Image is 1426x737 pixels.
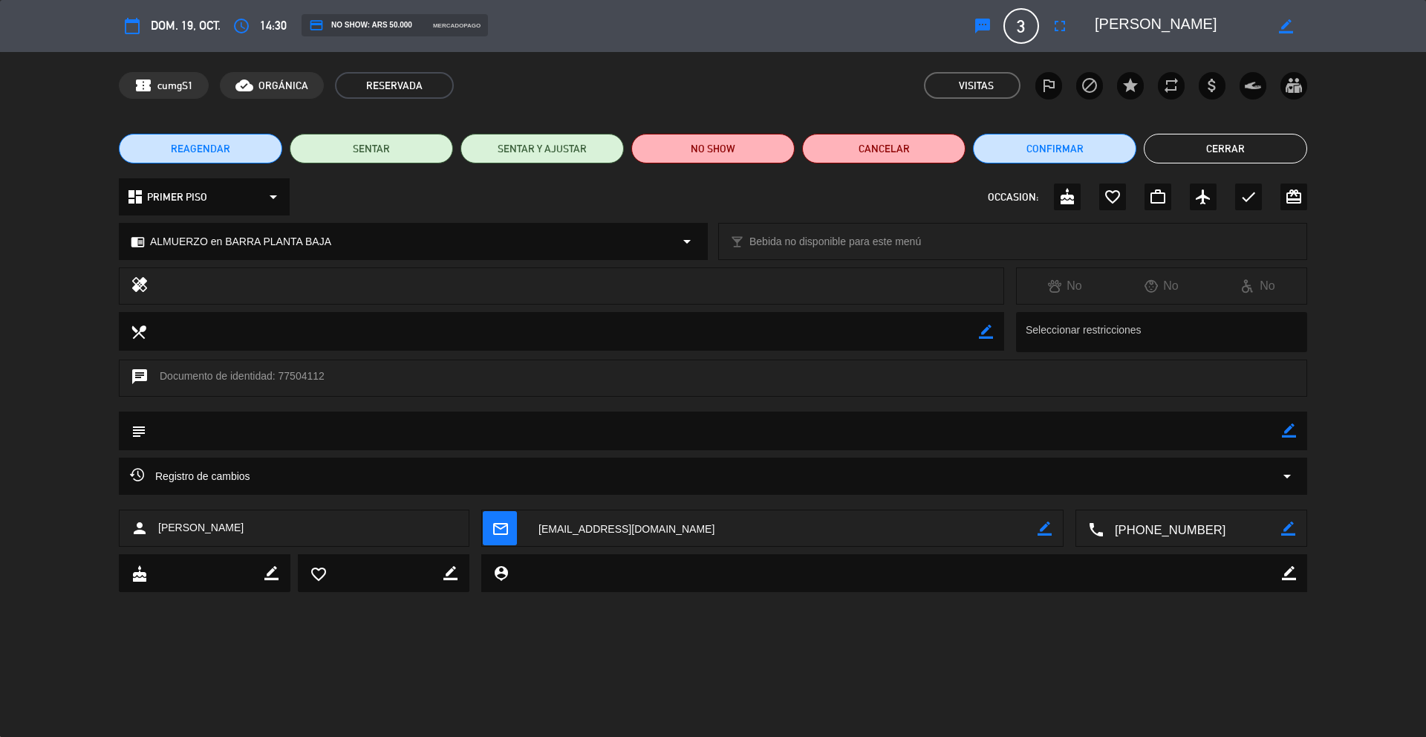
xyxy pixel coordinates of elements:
[1162,77,1180,94] i: repeat
[228,13,255,39] button: access_time
[1203,77,1221,94] i: attach_money
[1282,423,1296,438] i: border_color
[131,235,145,249] i: chrome_reader_mode
[802,134,966,163] button: Cancelar
[1144,134,1307,163] button: Cerrar
[119,134,282,163] button: REAGENDAR
[1282,566,1296,580] i: border_color
[969,13,996,39] button: sms
[130,423,146,439] i: subject
[1081,77,1098,94] i: block
[264,566,279,580] i: border_color
[1038,522,1052,536] i: border_color
[131,565,147,582] i: cake
[1113,276,1210,296] div: No
[973,134,1136,163] button: Confirmar
[119,13,146,39] button: calendar_today
[235,77,253,94] i: cloud_done
[264,188,282,206] i: arrow_drop_down
[631,134,795,163] button: NO SHOW
[258,77,308,94] span: ORGÁNICA
[1210,276,1306,296] div: No
[492,565,509,581] i: person_pin
[979,325,993,339] i: border_color
[335,72,454,99] span: RESERVADA
[959,77,994,94] em: Visitas
[492,520,508,536] i: mail_outline
[147,189,207,206] span: PRIMER PISO
[131,276,149,296] i: healing
[126,188,144,206] i: dashboard
[1121,77,1139,94] i: star
[730,235,744,249] i: local_bar
[678,233,696,250] i: arrow_drop_down
[157,77,193,94] span: cumgS1
[974,17,992,35] i: sms
[310,565,326,582] i: favorite_border
[1046,13,1073,39] button: fullscreen
[1017,276,1113,296] div: No
[131,368,149,389] i: chat
[150,233,331,250] span: ALMUERZO en BARRA PLANTA BAJA
[309,18,412,33] span: NO SHOW: ARS 50.000
[1040,77,1058,94] i: outlined_flag
[988,189,1038,206] span: OCCASION:
[123,17,141,35] i: calendar_today
[1087,521,1104,537] i: local_phone
[158,519,244,536] span: [PERSON_NAME]
[443,566,458,580] i: border_color
[1278,467,1296,485] i: arrow_drop_down
[232,17,250,35] i: access_time
[151,16,221,36] span: dom. 19, oct.
[1149,188,1167,206] i: work_outline
[1194,188,1212,206] i: airplanemode_active
[309,18,324,33] i: credit_card
[119,360,1307,397] div: Documento de identidad: 77504112
[460,134,624,163] button: SENTAR Y AJUSTAR
[1051,17,1069,35] i: fullscreen
[1104,188,1121,206] i: favorite_border
[1058,188,1076,206] i: cake
[134,77,152,94] span: confirmation_number
[130,323,146,340] i: local_dining
[433,21,481,30] span: mercadopago
[260,16,287,36] span: 14:30
[131,519,149,537] i: person
[1003,8,1039,44] span: 3
[1279,19,1293,33] i: border_color
[130,467,250,485] span: Registro de cambios
[1240,188,1257,206] i: check
[1281,522,1295,536] i: border_color
[290,134,453,163] button: SENTAR
[749,233,921,250] span: Bebida no disponible para este menú
[171,141,230,157] span: REAGENDAR
[1285,188,1303,206] i: card_giftcard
